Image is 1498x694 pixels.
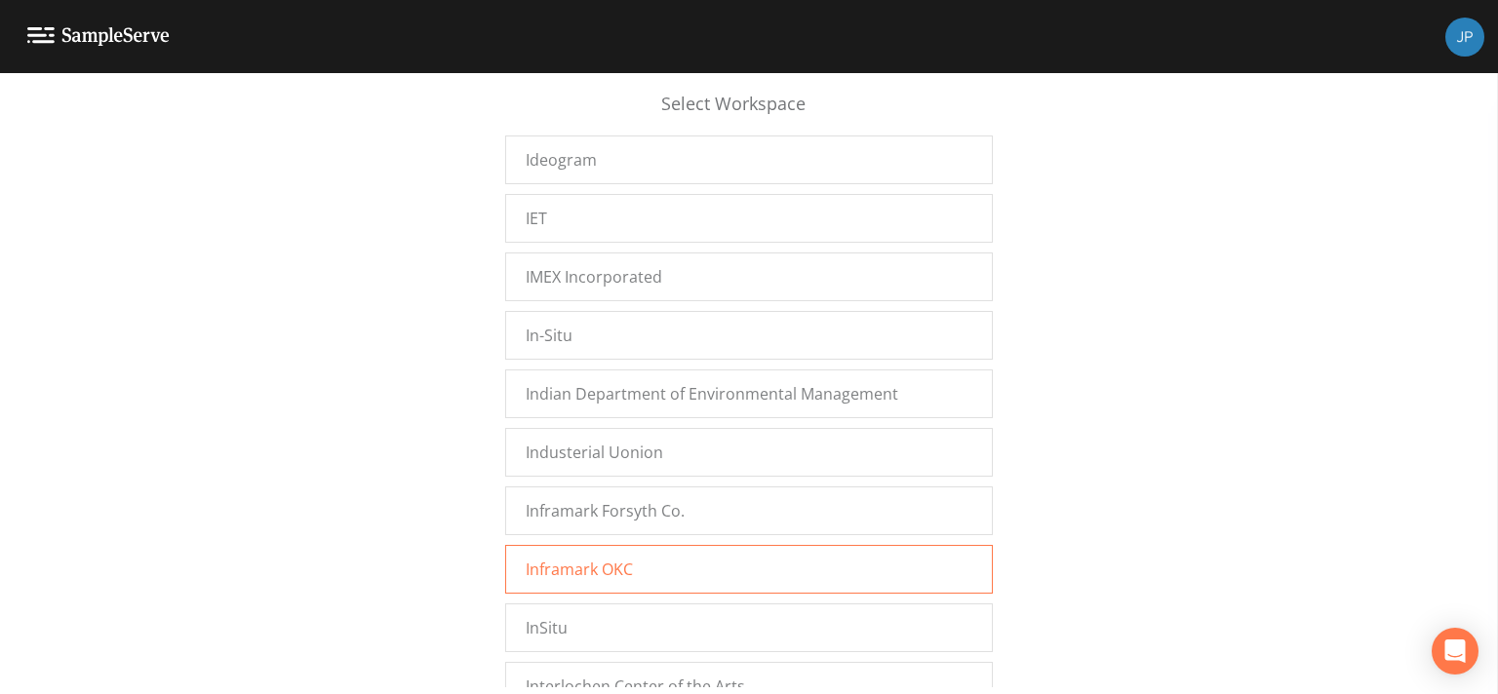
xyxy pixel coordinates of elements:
span: Inframark OKC [526,558,633,581]
span: Ideogram [526,148,597,172]
img: logo [27,27,170,46]
div: Open Intercom Messenger [1432,628,1478,675]
img: 41241ef155101aa6d92a04480b0d0000 [1445,18,1484,57]
a: Inframark Forsyth Co. [505,486,993,535]
span: InSitu [526,616,568,639]
span: Indian Department of Environmental Management [526,382,898,405]
div: Select Workspace [505,91,993,135]
span: Industerial Uonion [526,441,663,464]
span: Inframark Forsyth Co. [526,499,685,522]
span: IET [526,207,547,230]
a: IMEX Incorporated [505,252,993,301]
a: In-Situ [505,311,993,360]
a: IET [505,194,993,243]
a: Indian Department of Environmental Management [505,369,993,418]
span: IMEX Incorporated [526,265,662,289]
a: Ideogram [505,135,993,184]
a: Industerial Uonion [505,428,993,477]
a: InSitu [505,603,993,652]
a: Inframark OKC [505,545,993,594]
span: In-Situ [526,324,572,347]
